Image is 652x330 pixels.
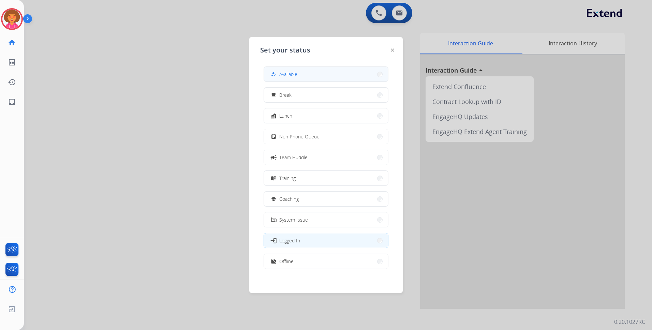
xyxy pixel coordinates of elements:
span: Break [279,91,292,99]
mat-icon: home [8,39,16,47]
mat-icon: inbox [8,98,16,106]
button: Non-Phone Queue [264,129,388,144]
img: close-button [391,48,394,52]
mat-icon: how_to_reg [271,71,277,77]
span: Training [279,175,296,182]
span: Coaching [279,195,299,202]
button: Training [264,171,388,185]
span: Set your status [260,45,310,55]
button: Logged In [264,233,388,248]
mat-icon: phonelink_off [271,217,277,223]
button: Available [264,67,388,81]
button: Lunch [264,108,388,123]
img: avatar [2,10,21,29]
mat-icon: school [271,196,277,202]
button: System Issue [264,212,388,227]
p: 0.20.1027RC [614,318,645,326]
mat-icon: list_alt [8,58,16,66]
span: Available [279,71,297,78]
mat-icon: free_breakfast [271,92,277,98]
button: Coaching [264,192,388,206]
span: System Issue [279,216,308,223]
span: Offline [279,258,294,265]
button: Offline [264,254,388,269]
button: Break [264,88,388,102]
mat-icon: work_off [271,258,277,264]
span: Logged In [279,237,300,244]
mat-icon: login [270,237,277,244]
span: Team Huddle [279,154,308,161]
button: Team Huddle [264,150,388,165]
span: Lunch [279,112,292,119]
mat-icon: fastfood [271,113,277,119]
mat-icon: assignment [271,134,277,139]
mat-icon: history [8,78,16,86]
mat-icon: menu_book [271,175,277,181]
mat-icon: campaign [270,154,277,161]
span: Non-Phone Queue [279,133,320,140]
